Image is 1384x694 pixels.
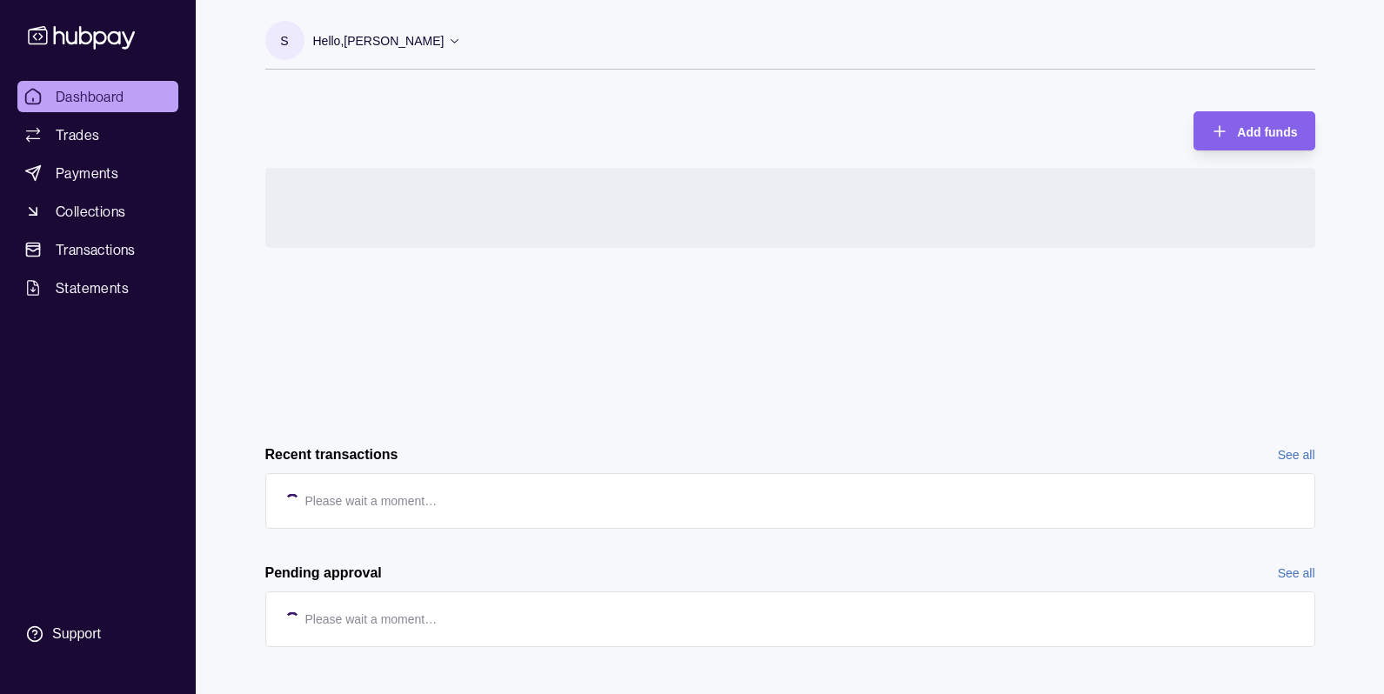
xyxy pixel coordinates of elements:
p: Hello, [PERSON_NAME] [313,31,445,50]
div: Support [52,624,101,644]
span: Statements [56,277,129,298]
p: Please wait a moment… [305,610,438,629]
h2: Pending approval [265,564,382,583]
a: Statements [17,272,178,304]
a: Support [17,616,178,652]
span: Payments [56,163,118,184]
p: S [280,31,288,50]
p: Please wait a moment… [305,491,438,510]
a: Transactions [17,234,178,265]
span: Collections [56,201,125,222]
a: Dashboard [17,81,178,112]
span: Dashboard [56,86,124,107]
a: Collections [17,196,178,227]
span: Add funds [1237,125,1297,139]
button: Add funds [1193,111,1314,150]
a: Trades [17,119,178,150]
h2: Recent transactions [265,445,398,464]
span: Trades [56,124,99,145]
a: See all [1278,564,1315,583]
a: See all [1278,445,1315,464]
a: Payments [17,157,178,189]
span: Transactions [56,239,136,260]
